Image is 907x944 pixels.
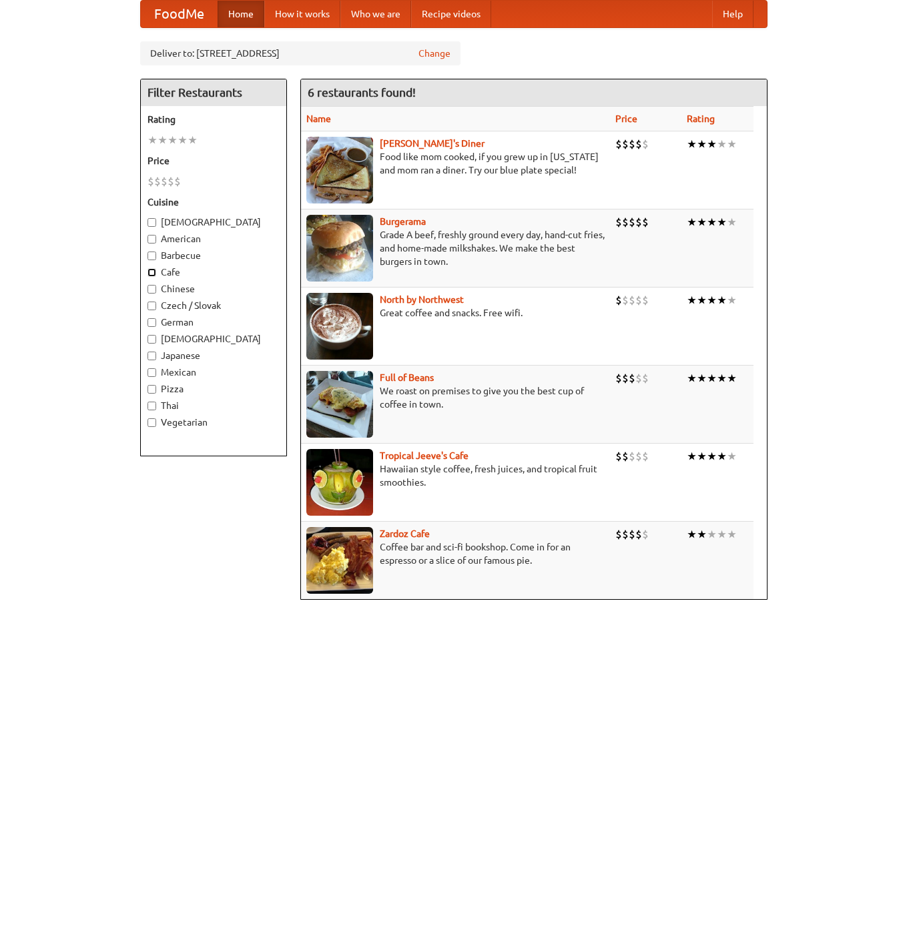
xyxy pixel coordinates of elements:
[147,299,280,312] label: Czech / Slovak
[629,371,635,386] li: $
[727,293,737,308] li: ★
[687,449,697,464] li: ★
[687,527,697,542] li: ★
[147,113,280,126] h5: Rating
[147,385,156,394] input: Pizza
[622,527,629,542] li: $
[687,293,697,308] li: ★
[707,293,717,308] li: ★
[707,137,717,151] li: ★
[178,133,188,147] li: ★
[306,137,373,203] img: sallys.jpg
[147,218,156,227] input: [DEMOGRAPHIC_DATA]
[147,282,280,296] label: Chinese
[622,215,629,229] li: $
[380,216,426,227] a: Burgerama
[615,293,622,308] li: $
[717,215,727,229] li: ★
[147,349,280,362] label: Japanese
[635,137,642,151] li: $
[306,113,331,124] a: Name
[687,137,697,151] li: ★
[707,527,717,542] li: ★
[622,137,629,151] li: $
[380,528,430,539] a: Zardoz Cafe
[147,368,156,377] input: Mexican
[306,150,605,177] p: Food like mom cooked, if you grew up in [US_STATE] and mom ran a diner. Try our blue plate special!
[147,402,156,410] input: Thai
[629,449,635,464] li: $
[147,332,280,346] label: [DEMOGRAPHIC_DATA]
[306,293,373,360] img: north.jpg
[147,316,280,329] label: German
[147,215,280,229] label: [DEMOGRAPHIC_DATA]
[306,215,373,282] img: burgerama.jpg
[308,86,416,99] ng-pluralize: 6 restaurants found!
[174,174,181,189] li: $
[264,1,340,27] a: How it works
[218,1,264,27] a: Home
[147,195,280,209] h5: Cuisine
[717,371,727,386] li: ★
[147,268,156,277] input: Cafe
[615,113,637,124] a: Price
[707,371,717,386] li: ★
[635,449,642,464] li: $
[615,449,622,464] li: $
[727,449,737,464] li: ★
[622,449,629,464] li: $
[411,1,491,27] a: Recipe videos
[615,215,622,229] li: $
[697,527,707,542] li: ★
[306,306,605,320] p: Great coffee and snacks. Free wifi.
[727,371,737,386] li: ★
[687,371,697,386] li: ★
[147,249,280,262] label: Barbecue
[687,215,697,229] li: ★
[697,137,707,151] li: ★
[188,133,198,147] li: ★
[687,113,715,124] a: Rating
[140,41,461,65] div: Deliver to: [STREET_ADDRESS]
[147,418,156,427] input: Vegetarian
[615,371,622,386] li: $
[697,371,707,386] li: ★
[306,384,605,411] p: We roast on premises to give you the best cup of coffee in town.
[154,174,161,189] li: $
[642,527,649,542] li: $
[147,318,156,327] input: German
[642,371,649,386] li: $
[629,215,635,229] li: $
[168,174,174,189] li: $
[642,215,649,229] li: $
[147,154,280,167] h5: Price
[147,399,280,412] label: Thai
[615,527,622,542] li: $
[697,293,707,308] li: ★
[697,449,707,464] li: ★
[306,449,373,516] img: jeeves.jpg
[147,382,280,396] label: Pizza
[629,293,635,308] li: $
[622,293,629,308] li: $
[147,366,280,379] label: Mexican
[697,215,707,229] li: ★
[158,133,168,147] li: ★
[147,335,156,344] input: [DEMOGRAPHIC_DATA]
[707,449,717,464] li: ★
[147,285,156,294] input: Chinese
[727,527,737,542] li: ★
[642,293,649,308] li: $
[717,293,727,308] li: ★
[380,294,464,305] a: North by Northwest
[147,235,156,244] input: American
[306,462,605,489] p: Hawaiian style coffee, fresh juices, and tropical fruit smoothies.
[147,252,156,260] input: Barbecue
[615,137,622,151] li: $
[380,372,434,383] b: Full of Beans
[161,174,168,189] li: $
[380,138,485,149] b: [PERSON_NAME]'s Diner
[141,79,286,106] h4: Filter Restaurants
